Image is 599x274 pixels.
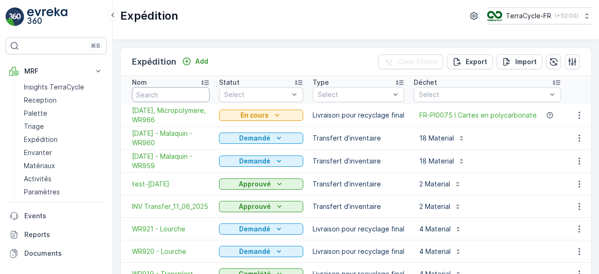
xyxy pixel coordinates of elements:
a: Reception [20,94,107,107]
p: Palette [24,109,47,118]
button: Demandé [219,133,303,144]
a: Activités [20,172,107,185]
p: Reports [24,230,103,239]
p: Transfert d’inventaire [313,179,404,189]
a: 27.08.2025 - Malaquin - WR960 [132,129,210,148]
a: Expédition [20,133,107,146]
p: Transfert d’inventaire [313,133,404,143]
p: Nom [132,78,147,87]
p: Statut [219,78,240,87]
button: Demandé [219,246,303,257]
p: Select [318,90,390,99]
p: 2 Material [419,202,450,211]
a: Matériaux [20,159,107,172]
button: Import [497,54,542,69]
p: Transfert d’inventaire [313,202,404,211]
img: logo_light-DOdMpM7g.png [27,7,67,26]
a: Documents [6,244,107,263]
p: Matériaux [24,161,55,170]
button: 2 Material [414,177,467,192]
p: Demandé [239,247,270,256]
span: [DATE], Micropolymere, WR966 [132,106,210,125]
button: 2 Material [414,199,467,214]
p: ( +02:00 ) [555,12,578,20]
button: 18 Material [414,154,471,169]
p: Déchet [414,78,437,87]
p: Paramètres [24,187,60,197]
button: 4 Material [414,244,468,259]
button: En cours [219,110,303,121]
button: Approuvé [219,178,303,190]
a: test-june11 [132,179,210,189]
button: Approuvé [219,201,303,212]
button: MRF [6,62,107,81]
a: Events [6,207,107,225]
p: Add [195,57,208,66]
p: Demandé [239,224,270,234]
a: Insights TerraCycle [20,81,107,94]
p: 18 Material [419,156,454,166]
p: Transfert d’inventaire [313,156,404,166]
p: En cours [241,111,269,120]
p: Select [224,90,289,99]
a: Palette [20,107,107,120]
p: Export [466,57,487,67]
p: Reception [24,96,57,105]
a: Triage [20,120,107,133]
p: Livraison pour recyclage final [313,224,404,234]
p: Import [515,57,537,67]
p: TerraCycle-FR [506,11,551,21]
button: Clear Filters [378,54,443,69]
p: Approuvé [239,202,271,211]
p: 18 Material [419,133,454,143]
p: Demandé [239,133,270,143]
p: Expédition [24,135,58,144]
p: Events [24,211,103,221]
p: Envanter [24,148,52,157]
p: Activités [24,174,51,184]
button: Export [447,54,493,69]
span: [DATE] - Malaquin - WR960 [132,129,210,148]
p: Expédition [120,8,178,23]
button: Demandé [219,156,303,167]
span: [DATE] - Malaquin - WR959 [132,152,210,170]
p: MRF [24,67,88,76]
p: Documents [24,249,103,258]
p: Select [419,90,547,99]
a: 09.09.2025, Micropolymere, WR966 [132,106,210,125]
p: Livraison pour recyclage final [313,247,404,256]
button: Add [178,56,212,67]
button: 18 Material [414,131,471,146]
a: Paramètres [20,185,107,199]
p: ⌘B [91,42,100,50]
p: Demandé [239,156,270,166]
button: 4 Material [414,222,468,237]
p: Insights TerraCycle [24,82,84,92]
p: Type [313,78,329,87]
a: 27.08.2025 - Malaquin - WR959 [132,152,210,170]
a: Envanter [20,146,107,159]
button: Demandé [219,223,303,235]
p: 4 Material [419,247,451,256]
button: TerraCycle-FR(+02:00) [487,7,592,24]
p: 4 Material [419,224,451,234]
a: WR920 - Lourche [132,247,210,256]
span: test-[DATE] [132,179,210,189]
p: Approuvé [239,179,271,189]
img: TC_H152nZO.png [487,11,502,21]
p: Triage [24,122,44,131]
p: Livraison pour recyclage final [313,111,404,120]
a: INV Transfer_11_06_2025 [132,202,210,211]
a: FR-PI0075 I Cartes en polycarbonate [419,111,537,120]
p: Expédition [132,55,176,68]
p: Clear Filters [397,57,438,67]
img: logo [6,7,24,26]
input: Search [132,87,210,102]
a: WR921 - Lourche [132,224,210,234]
p: 2 Material [419,179,450,189]
a: Reports [6,225,107,244]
